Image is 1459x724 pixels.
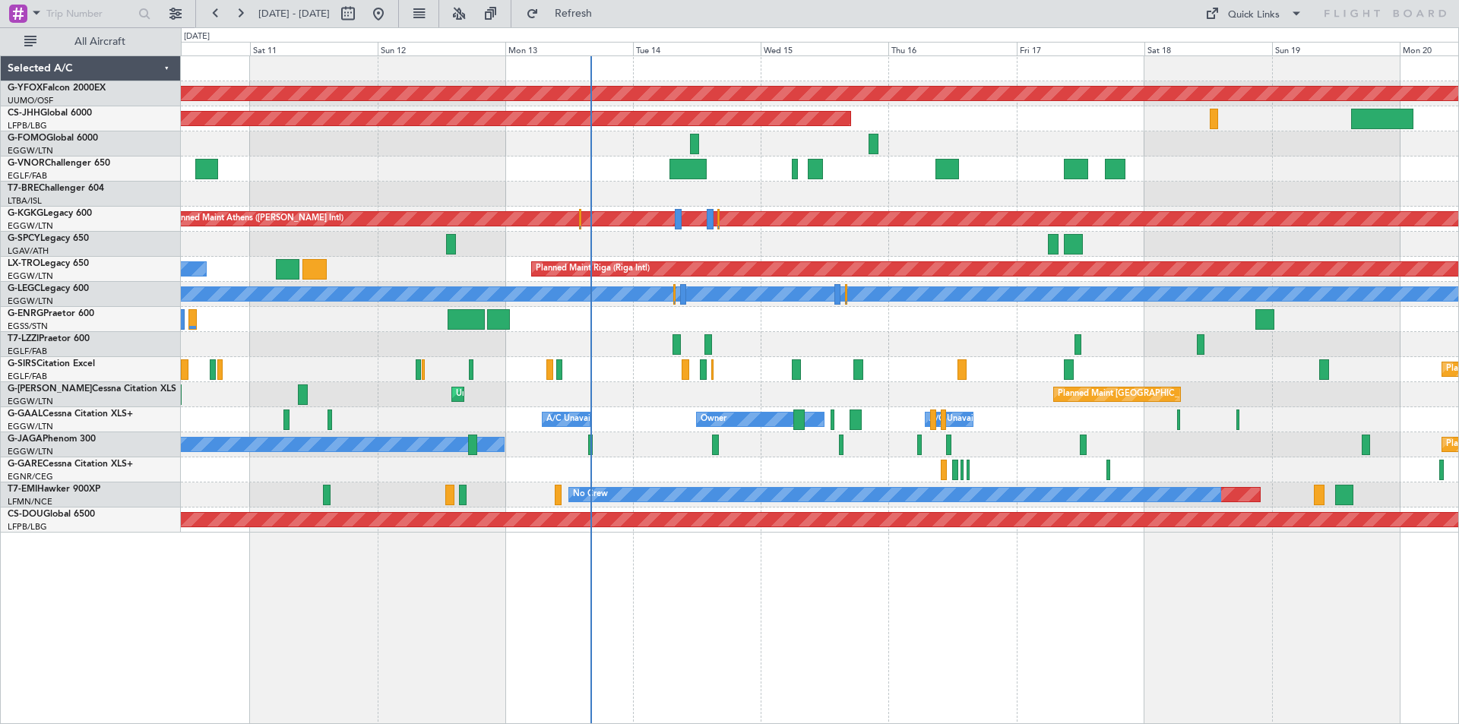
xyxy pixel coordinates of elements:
[8,309,94,318] a: G-ENRGPraetor 600
[40,36,160,47] span: All Aircraft
[8,510,95,519] a: CS-DOUGlobal 6500
[8,84,106,93] a: G-YFOXFalcon 2000EX
[8,259,40,268] span: LX-TRO
[8,109,92,118] a: CS-JHHGlobal 6000
[8,284,40,293] span: G-LEGC
[378,42,505,55] div: Sun 12
[8,195,42,207] a: LTBA/ISL
[8,409,43,419] span: G-GAAL
[8,521,47,533] a: LFPB/LBG
[633,42,761,55] div: Tue 14
[8,334,39,343] span: T7-LZZI
[8,471,53,482] a: EGNR/CEG
[701,408,726,431] div: Owner
[8,220,53,232] a: EGGW/LTN
[8,384,92,394] span: G-[PERSON_NAME]
[8,421,53,432] a: EGGW/LTN
[8,84,43,93] span: G-YFOX
[573,483,608,506] div: No Crew
[8,259,89,268] a: LX-TROLegacy 650
[8,460,133,469] a: G-GARECessna Citation XLS+
[8,409,133,419] a: G-GAALCessna Citation XLS+
[8,446,53,457] a: EGGW/LTN
[8,485,100,494] a: T7-EMIHawker 900XP
[8,396,53,407] a: EGGW/LTN
[8,209,43,218] span: G-KGKG
[8,496,52,507] a: LFMN/NCE
[8,334,90,343] a: T7-LZZIPraetor 600
[761,42,888,55] div: Wed 15
[1228,8,1280,23] div: Quick Links
[519,2,610,26] button: Refresh
[8,321,48,332] a: EGSS/STN
[250,42,378,55] div: Sat 11
[8,346,47,357] a: EGLF/FAB
[1144,42,1272,55] div: Sat 18
[122,42,250,55] div: Fri 10
[8,134,46,143] span: G-FOMO
[46,2,134,25] input: Trip Number
[8,134,98,143] a: G-FOMOGlobal 6000
[8,296,53,307] a: EGGW/LTN
[456,383,706,406] div: Unplanned Maint [GEOGRAPHIC_DATA] ([GEOGRAPHIC_DATA])
[542,8,606,19] span: Refresh
[1198,2,1310,26] button: Quick Links
[8,184,39,193] span: T7-BRE
[8,359,95,368] a: G-SIRSCitation Excel
[8,460,43,469] span: G-GARE
[8,184,104,193] a: T7-BREChallenger 604
[1058,383,1297,406] div: Planned Maint [GEOGRAPHIC_DATA] ([GEOGRAPHIC_DATA])
[8,159,110,168] a: G-VNORChallenger 650
[258,7,330,21] span: [DATE] - [DATE]
[929,408,992,431] div: A/C Unavailable
[536,258,650,280] div: Planned Maint Riga (Riga Intl)
[8,209,92,218] a: G-KGKGLegacy 600
[8,95,53,106] a: UUMO/OSF
[8,270,53,282] a: EGGW/LTN
[1017,42,1144,55] div: Fri 17
[8,485,37,494] span: T7-EMI
[17,30,165,54] button: All Aircraft
[888,42,1016,55] div: Thu 16
[8,234,89,243] a: G-SPCYLegacy 650
[8,359,36,368] span: G-SIRS
[8,384,176,394] a: G-[PERSON_NAME]Cessna Citation XLS
[8,109,40,118] span: CS-JHH
[8,435,43,444] span: G-JAGA
[8,371,47,382] a: EGLF/FAB
[8,159,45,168] span: G-VNOR
[8,284,89,293] a: G-LEGCLegacy 600
[8,309,43,318] span: G-ENRG
[169,207,343,230] div: Planned Maint Athens ([PERSON_NAME] Intl)
[8,170,47,182] a: EGLF/FAB
[8,510,43,519] span: CS-DOU
[8,234,40,243] span: G-SPCY
[546,408,609,431] div: A/C Unavailable
[8,145,53,156] a: EGGW/LTN
[8,120,47,131] a: LFPB/LBG
[8,435,96,444] a: G-JAGAPhenom 300
[1272,42,1400,55] div: Sun 19
[505,42,633,55] div: Mon 13
[8,245,49,257] a: LGAV/ATH
[184,30,210,43] div: [DATE]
